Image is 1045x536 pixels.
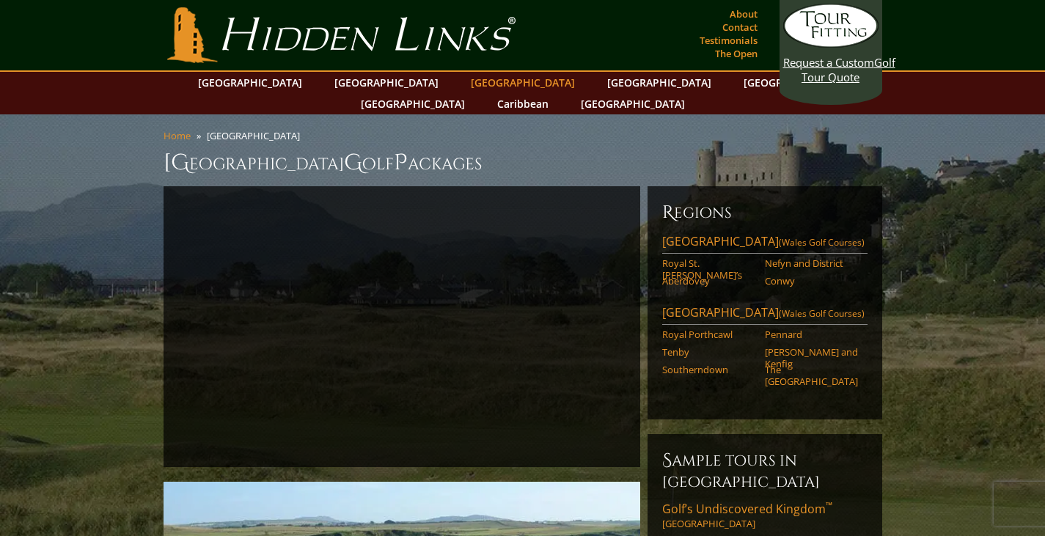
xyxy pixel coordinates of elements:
[826,499,832,512] sup: ™
[662,501,832,517] span: Golf’s Undiscovered Kingdom
[662,346,755,358] a: Tenby
[696,30,761,51] a: Testimonials
[573,93,692,114] a: [GEOGRAPHIC_DATA]
[765,275,858,287] a: Conwy
[662,304,868,325] a: [GEOGRAPHIC_DATA](Wales Golf Courses)
[662,328,755,340] a: Royal Porthcawl
[779,236,865,249] span: (Wales Golf Courses)
[779,307,865,320] span: (Wales Golf Courses)
[711,43,761,64] a: The Open
[164,148,882,177] h1: [GEOGRAPHIC_DATA] olf ackages
[344,148,362,177] span: G
[726,4,761,24] a: About
[662,275,755,287] a: Aberdovey
[463,72,582,93] a: [GEOGRAPHIC_DATA]
[736,72,855,93] a: [GEOGRAPHIC_DATA]
[662,201,868,224] h6: Regions
[178,201,626,452] iframe: Sir-Nick-on-Wales
[765,328,858,340] a: Pennard
[783,4,879,84] a: Request a CustomGolf Tour Quote
[327,72,446,93] a: [GEOGRAPHIC_DATA]
[394,148,408,177] span: P
[191,72,309,93] a: [GEOGRAPHIC_DATA]
[662,364,755,375] a: Southerndown
[164,129,191,142] a: Home
[662,501,868,530] a: Golf’s Undiscovered Kingdom™[GEOGRAPHIC_DATA]
[719,17,761,37] a: Contact
[765,346,858,370] a: [PERSON_NAME] and Kenfig
[765,364,858,388] a: The [GEOGRAPHIC_DATA]
[662,257,755,282] a: Royal St. [PERSON_NAME]’s
[765,257,858,269] a: Nefyn and District
[353,93,472,114] a: [GEOGRAPHIC_DATA]
[662,233,868,254] a: [GEOGRAPHIC_DATA](Wales Golf Courses)
[662,449,868,492] h6: Sample Tours in [GEOGRAPHIC_DATA]
[600,72,719,93] a: [GEOGRAPHIC_DATA]
[783,55,874,70] span: Request a Custom
[490,93,556,114] a: Caribbean
[207,129,306,142] li: [GEOGRAPHIC_DATA]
